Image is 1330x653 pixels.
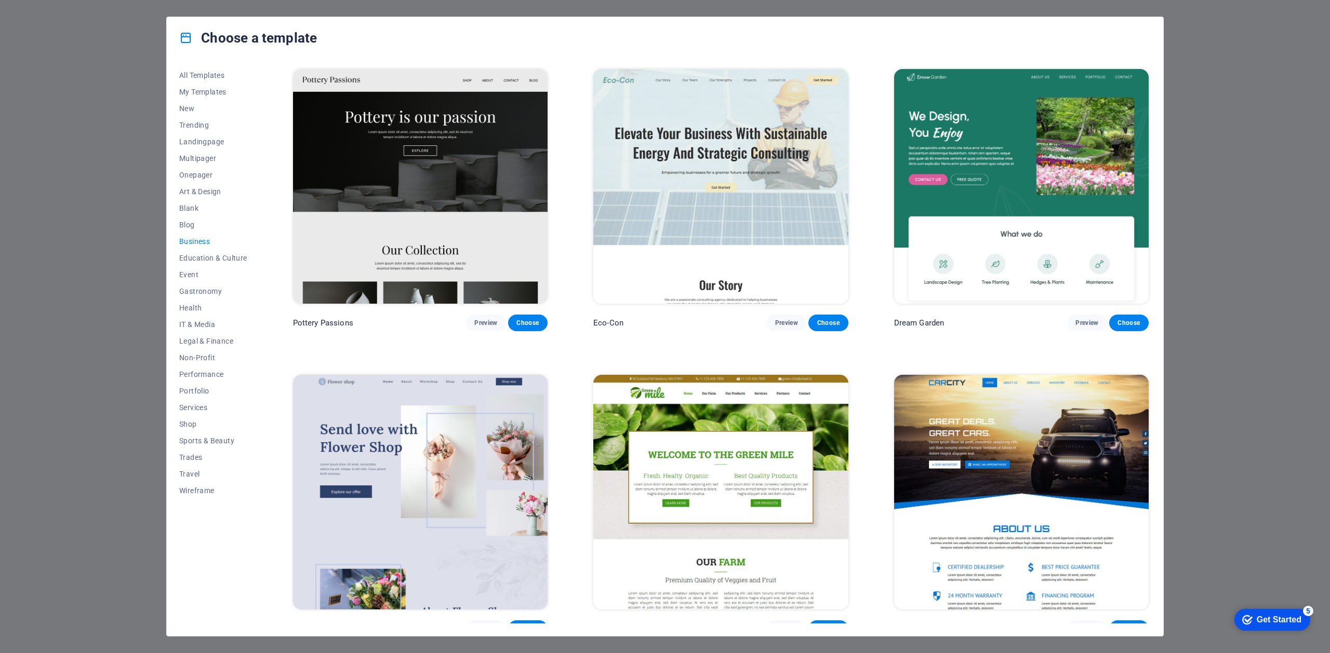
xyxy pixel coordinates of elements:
img: Green mile [593,375,848,609]
span: All Templates [179,71,247,79]
span: Trending [179,121,247,129]
span: IT & Media [179,320,247,329]
button: Onepager [179,167,247,183]
button: Business [179,233,247,250]
button: Blog [179,216,247,233]
img: Flower Shop [293,375,548,609]
img: Eco-Con [593,69,848,304]
button: Preview [1067,315,1107,331]
span: Art & Design [179,187,247,196]
span: Choose [516,319,539,327]
button: Blank [179,200,247,216]
span: Legal & Finance [179,337,247,345]
button: My Templates [179,84,247,100]
button: Multipager [179,150,247,167]
span: Sports & Beauty [179,437,247,445]
button: Services [179,399,247,416]
span: Preview [474,319,497,327]
span: Business [179,237,247,246]
button: Choose [1109,315,1149,331]
button: Choose [1109,620,1149,637]
span: My Templates [179,88,247,96]
button: Preview [1067,620,1107,637]
button: Wireframe [179,482,247,499]
button: Choose [808,315,848,331]
button: Preview [466,315,506,331]
button: Gastronomy [179,283,247,300]
button: New [179,100,247,117]
button: Non-Profit [179,349,247,366]
button: Choose [808,620,848,637]
div: Get Started 5 items remaining, 0% complete [8,5,84,27]
button: IT & Media [179,316,247,333]
span: Performance [179,370,247,378]
button: Performance [179,366,247,383]
h4: Choose a template [179,30,317,46]
p: Dream Garden [894,318,945,328]
span: Wireframe [179,486,247,495]
button: Art & Design [179,183,247,200]
span: Choose [1118,319,1140,327]
div: Get Started [31,11,75,21]
div: 5 [77,2,87,12]
span: Education & Culture [179,254,247,262]
button: Health [179,300,247,316]
button: Choose [508,315,548,331]
button: Preview [466,620,506,637]
button: Trades [179,449,247,466]
span: Blog [179,221,247,229]
button: Preview [767,620,806,637]
button: Shop [179,416,247,432]
img: Dream Garden [894,69,1149,304]
span: Preview [775,319,798,327]
span: Travel [179,470,247,478]
p: Eco-Con [593,318,623,328]
span: Portfolio [179,387,247,395]
button: Portfolio [179,383,247,399]
button: All Templates [179,67,247,84]
p: Flower Shop [293,623,337,634]
button: Trending [179,117,247,133]
span: Blank [179,204,247,212]
img: CarCity [894,375,1149,609]
span: Multipager [179,154,247,162]
button: Preview [767,315,806,331]
span: Choose [817,319,840,327]
button: Choose [508,620,548,637]
span: Gastronomy [179,287,247,295]
span: Onepager [179,171,247,179]
button: Education & Culture [179,250,247,266]
span: Preview [1075,319,1098,327]
button: Sports & Beauty [179,432,247,449]
img: Pottery Passions [293,69,548,304]
span: New [179,104,247,113]
button: Travel [179,466,247,482]
span: Services [179,403,247,412]
p: Pottery Passions [293,318,353,328]
p: CarCity [894,623,920,634]
button: Landingpage [179,133,247,150]
span: Trades [179,453,247,461]
p: Green mile [593,623,631,634]
button: Event [179,266,247,283]
span: Non-Profit [179,353,247,362]
span: Shop [179,420,247,428]
span: Landingpage [179,138,247,146]
span: Event [179,270,247,279]
span: Health [179,304,247,312]
button: Legal & Finance [179,333,247,349]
